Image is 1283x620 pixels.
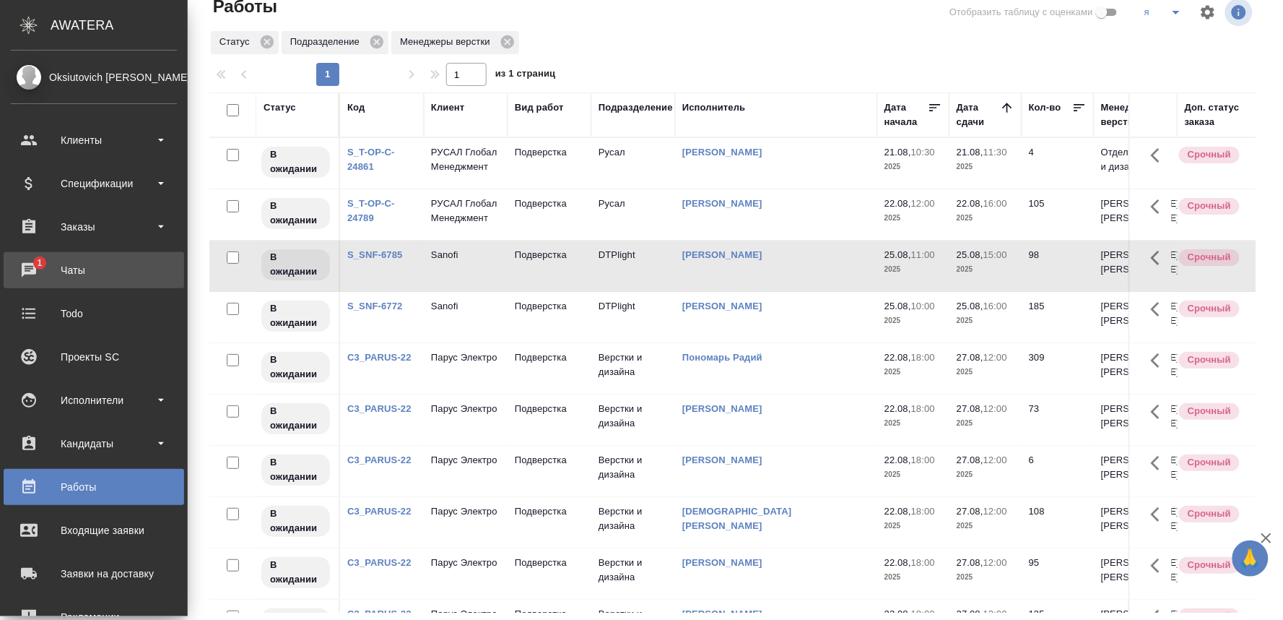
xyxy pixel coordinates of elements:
[270,558,321,587] p: В ожидании
[682,301,762,311] a: [PERSON_NAME]
[957,365,1014,379] p: 2025
[11,563,177,585] div: Заявки на доставку
[591,138,675,189] td: Русал
[515,248,584,262] p: Подверстка
[884,403,911,414] p: 22.08,
[1188,250,1231,264] p: Срочный
[957,262,1014,277] p: 2025
[1101,453,1170,482] p: [PERSON_NAME], [PERSON_NAME]
[591,446,675,496] td: Верстки и дизайна
[270,455,321,484] p: В ожидании
[1101,299,1170,328] p: [PERSON_NAME], [PERSON_NAME]
[260,145,331,179] div: Исполнитель назначен, приступать к работе пока рано
[270,404,321,433] p: В ожидании
[884,416,942,431] p: 2025
[957,249,983,260] p: 25.08,
[983,352,1007,363] p: 12:00
[884,249,911,260] p: 25.08,
[11,69,177,85] div: Oksiutovich [PERSON_NAME]
[682,557,762,568] a: [PERSON_NAME]
[884,301,911,311] p: 25.08,
[911,198,935,209] p: 12:00
[957,314,1014,328] p: 2025
[682,506,792,531] a: [DEMOGRAPHIC_DATA][PERSON_NAME]
[431,350,500,365] p: Парус Электро
[1142,241,1177,275] button: Здесь прячутся важные кнопки
[1101,402,1170,431] p: [PERSON_NAME], [PERSON_NAME]
[957,608,983,619] p: 27.08,
[347,506,412,517] a: C3_PARUS-22
[347,100,365,115] div: Код
[884,468,942,482] p: 2025
[1142,292,1177,327] button: Здесь прячутся важные кнопки
[1142,189,1177,224] button: Здесь прячутся важные кнопки
[983,198,1007,209] p: 16:00
[431,197,500,225] p: РУСАЛ Глобал Менеджмент
[682,608,762,619] a: [PERSON_NAME]
[1142,395,1177,429] button: Здесь прячутся важные кнопки
[1101,100,1170,129] div: Менеджеры верстки
[911,403,935,414] p: 18:00
[884,198,911,209] p: 22.08,
[983,608,1007,619] p: 12:00
[1133,1,1191,24] div: split button
[1142,548,1177,583] button: Здесь прячутся важные кнопки
[11,303,177,324] div: Todo
[957,416,1014,431] p: 2025
[957,506,983,517] p: 27.08,
[957,198,983,209] p: 22.08,
[260,402,331,436] div: Исполнитель назначен, приступать к работе пока рано
[957,570,1014,585] p: 2025
[884,570,942,585] p: 2025
[260,504,331,538] div: Исполнитель назначен, приступать к работе пока рано
[11,259,177,281] div: Чаты
[260,350,331,384] div: Исполнитель назначен, приступать к работе пока рано
[591,241,675,291] td: DTPlight
[591,548,675,599] td: Верстки и дизайна
[1101,197,1170,225] p: [PERSON_NAME], [PERSON_NAME]
[515,453,584,468] p: Подверстка
[260,248,331,282] div: Исполнитель назначен, приступать к работе пока рано
[591,497,675,548] td: Верстки и дизайна
[11,173,177,194] div: Спецификации
[911,301,935,311] p: 10:00
[270,353,321,382] p: В ожидании
[431,145,500,174] p: РУСАЛ Глобал Менеджмент
[347,147,395,172] a: S_T-OP-C-24861
[431,402,500,416] p: Парус Электро
[515,100,564,115] div: Вид работ
[347,608,412,619] a: C3_PARUS-22
[1142,138,1177,173] button: Здесь прячутся важные кнопки
[911,506,935,517] p: 18:00
[884,608,911,619] p: 22.08,
[219,35,255,49] p: Статус
[282,31,388,54] div: Подразделение
[515,402,584,416] p: Подверстка
[11,476,177,498] div: Работы
[1142,446,1177,481] button: Здесь прячутся важные кнопки
[682,352,762,363] a: Пономарь Радий
[983,249,1007,260] p: 15:00
[270,250,321,279] p: В ожидании
[1101,504,1170,533] p: [PERSON_NAME], [PERSON_NAME]
[1022,446,1094,496] td: 6
[1101,248,1170,277] p: [PERSON_NAME], [PERSON_NAME]
[1238,543,1263,574] span: 🙏
[4,469,184,505] a: Работы
[515,197,584,211] p: Подверстка
[911,352,935,363] p: 18:00
[682,198,762,209] a: [PERSON_NAME]
[28,256,51,270] span: 1
[591,343,675,394] td: Верстки и дизайна
[1022,548,1094,599] td: 95
[495,65,556,86] span: из 1 страниц
[1101,350,1170,379] p: [PERSON_NAME], [PERSON_NAME]
[884,506,911,517] p: 22.08,
[1022,395,1094,445] td: 73
[957,557,983,568] p: 27.08,
[957,403,983,414] p: 27.08,
[884,557,911,568] p: 22.08,
[884,314,942,328] p: 2025
[599,100,673,115] div: Подразделение
[431,100,464,115] div: Клиент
